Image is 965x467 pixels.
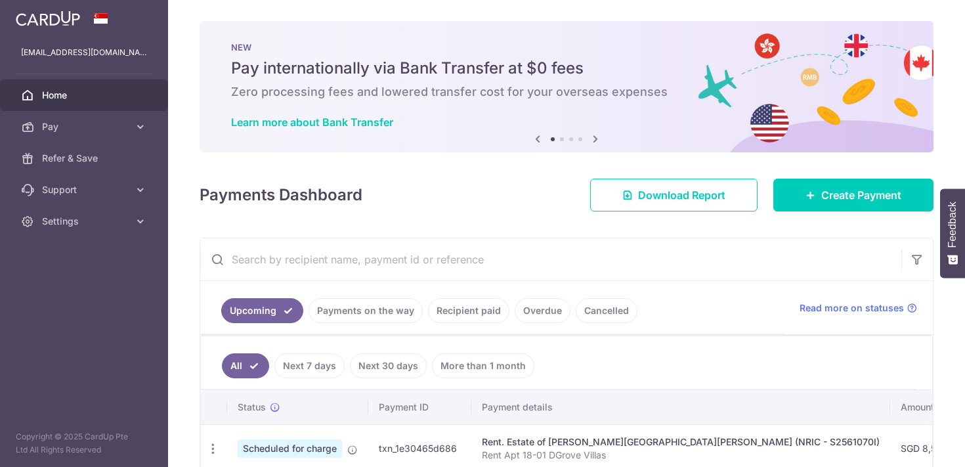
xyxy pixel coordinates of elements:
[590,179,758,211] a: Download Report
[221,298,303,323] a: Upcoming
[428,298,509,323] a: Recipient paid
[274,353,345,378] a: Next 7 days
[576,298,637,323] a: Cancelled
[200,238,901,280] input: Search by recipient name, payment id or reference
[515,298,570,323] a: Overdue
[309,298,423,323] a: Payments on the way
[42,89,129,102] span: Home
[238,439,342,458] span: Scheduled for charge
[42,183,129,196] span: Support
[947,202,958,248] span: Feedback
[238,401,266,414] span: Status
[16,11,80,26] img: CardUp
[482,449,880,462] p: Rent Apt 18-01 DGrove Villas
[231,116,393,129] a: Learn more about Bank Transfer
[222,353,269,378] a: All
[773,179,933,211] a: Create Payment
[200,21,933,152] img: Bank transfer banner
[471,390,890,424] th: Payment details
[638,187,725,203] span: Download Report
[42,120,129,133] span: Pay
[21,46,147,59] p: [EMAIL_ADDRESS][DOMAIN_NAME]
[368,390,471,424] th: Payment ID
[800,301,904,315] span: Read more on statuses
[231,84,902,100] h6: Zero processing fees and lowered transfer cost for your overseas expenses
[821,187,901,203] span: Create Payment
[42,152,129,165] span: Refer & Save
[432,353,534,378] a: More than 1 month
[901,401,934,414] span: Amount
[231,58,902,79] h5: Pay internationally via Bank Transfer at $0 fees
[482,435,880,449] div: Rent. Estate of [PERSON_NAME][GEOGRAPHIC_DATA][PERSON_NAME] (NRIC - S2561070I)
[940,189,965,278] button: Feedback - Show survey
[42,215,129,228] span: Settings
[350,353,427,378] a: Next 30 days
[200,183,362,207] h4: Payments Dashboard
[800,301,917,315] a: Read more on statuses
[231,42,902,53] p: NEW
